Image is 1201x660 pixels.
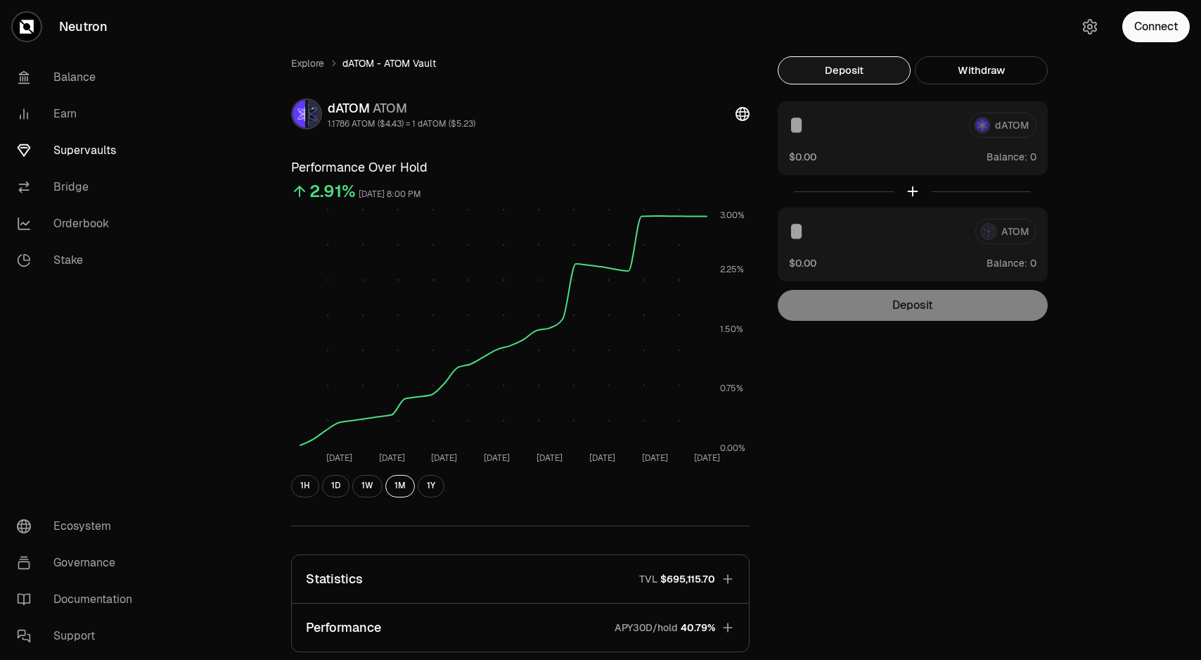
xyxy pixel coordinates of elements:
a: Support [6,618,152,654]
a: Supervaults [6,132,152,169]
a: Ecosystem [6,508,152,545]
tspan: [DATE] [484,452,510,464]
img: dATOM Logo [293,100,305,128]
tspan: [DATE] [694,452,720,464]
p: Performance [306,618,381,637]
button: StatisticsTVL$695,115.70 [292,555,749,603]
div: dATOM [328,99,475,118]
div: 2.91% [309,180,356,203]
a: Explore [291,56,324,70]
img: ATOM Logo [308,100,321,128]
button: 1H [291,475,319,497]
tspan: 0.00% [720,443,745,454]
h3: Performance Over Hold [291,158,750,177]
tspan: [DATE] [326,452,352,464]
span: dATOM - ATOM Vault [342,56,436,70]
span: ATOM [373,100,407,116]
div: [DATE] 8:00 PM [359,186,421,203]
a: Stake [6,242,152,279]
button: 1W [352,475,383,497]
span: $695,115.70 [660,572,715,586]
tspan: 0.75% [720,383,743,394]
button: Deposit [778,56,911,84]
button: 1Y [418,475,444,497]
p: Statistics [306,569,363,589]
p: APY30D/hold [615,621,678,635]
a: Balance [6,59,152,96]
p: TVL [639,572,657,586]
a: Governance [6,545,152,581]
button: $0.00 [789,149,816,164]
tspan: [DATE] [537,452,563,464]
span: Balance: [987,150,1027,164]
button: 1D [322,475,349,497]
a: Bridge [6,169,152,205]
span: Balance: [987,256,1027,270]
a: Documentation [6,581,152,618]
tspan: 3.00% [720,210,745,221]
div: 1.1786 ATOM ($4.43) = 1 dATOM ($5.23) [328,118,475,129]
button: 1M [385,475,415,497]
a: Earn [6,96,152,132]
tspan: [DATE] [431,452,457,464]
tspan: 2.25% [720,264,744,275]
tspan: 1.50% [720,324,743,335]
button: Connect [1122,11,1190,42]
tspan: [DATE] [379,452,405,464]
button: Withdraw [915,56,1048,84]
button: $0.00 [789,255,816,270]
button: PerformanceAPY30D/hold40.79% [292,604,749,652]
a: Orderbook [6,205,152,242]
tspan: [DATE] [589,452,615,464]
nav: breadcrumb [291,56,750,70]
span: 40.79% [681,621,715,635]
tspan: [DATE] [642,452,668,464]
